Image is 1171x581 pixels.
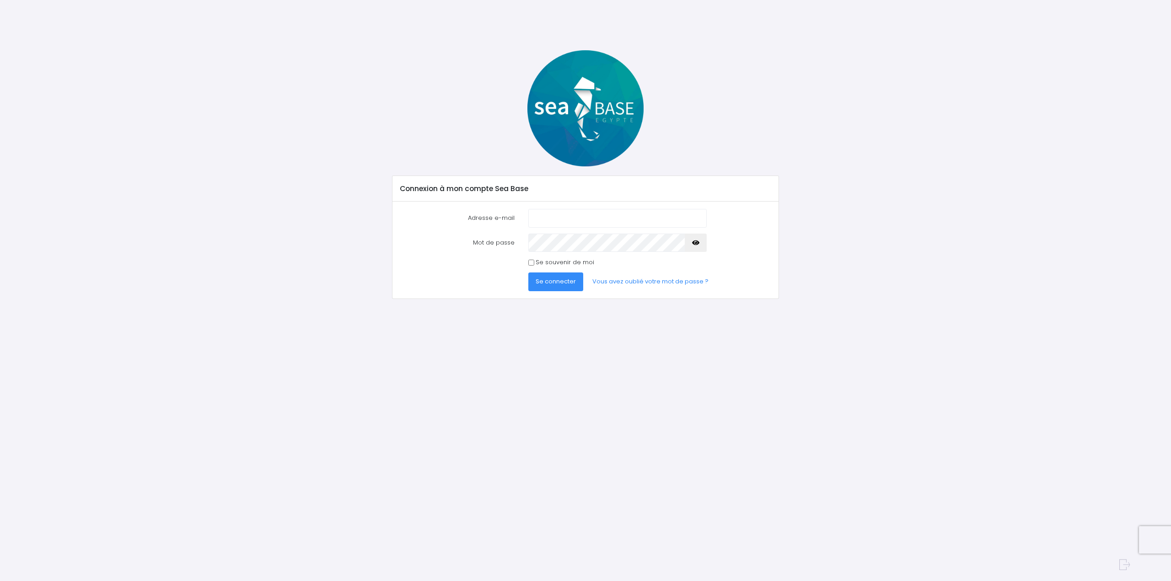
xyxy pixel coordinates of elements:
a: Vous avez oublié votre mot de passe ? [585,272,716,291]
label: Mot de passe [393,234,521,252]
span: Se connecter [536,277,576,286]
label: Adresse e-mail [393,209,521,227]
label: Se souvenir de moi [536,258,594,267]
div: Connexion à mon compte Sea Base [392,176,778,202]
button: Se connecter [528,272,583,291]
